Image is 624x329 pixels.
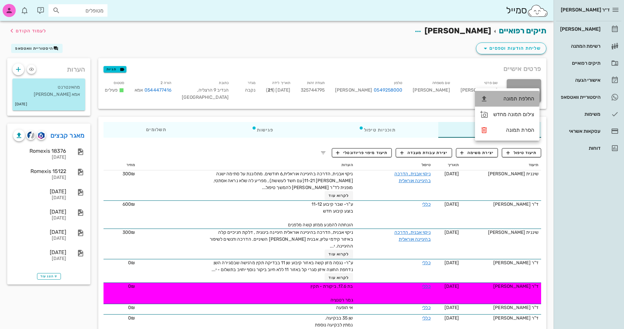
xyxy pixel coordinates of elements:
[38,132,44,139] img: romexis logo
[444,284,459,289] span: [DATE]
[559,26,600,32] div: [PERSON_NAME]
[493,127,534,133] div: הסרת תמונה
[182,95,229,100] span: [GEOGRAPHIC_DATA]
[128,284,135,289] span: 0₪
[432,81,450,85] small: שם משפחה
[13,155,66,160] div: [DATE]
[301,87,325,93] span: 325744795
[556,21,621,37] a: [PERSON_NAME]
[374,87,402,94] a: 0549258000
[332,148,392,157] button: תיעוד מיפוי פריודונטלי
[502,148,541,157] button: תיעוד טיפול
[144,87,171,94] a: 0544477416
[559,78,600,83] div: אישורי הגעה
[493,95,534,102] div: החלפת תמונה
[559,112,600,117] div: משימות
[325,191,353,200] button: לקרוא עוד
[464,170,539,177] div: שיננית [PERSON_NAME]
[464,229,539,236] div: שיננית [PERSON_NAME]
[325,273,353,282] button: לקרוא עוד
[556,72,621,88] a: אישורי הגעה
[234,78,261,105] div: נקבה
[559,129,600,134] div: עסקאות אשראי
[444,305,459,310] span: [DATE]
[135,87,171,94] div: אמא
[104,66,126,73] button: תגיות
[123,230,135,235] span: 300₪
[146,128,166,132] span: תשלומים
[138,160,355,170] th: הערות
[272,81,290,85] small: תאריך לידה
[561,7,610,13] span: ד״ר [PERSON_NAME]
[114,81,124,85] small: סטטוס
[316,122,438,138] div: תוכניות טיפול
[13,249,66,255] div: [DATE]
[559,61,600,66] div: תיקים רפואיים
[325,250,353,259] button: לקרוא עוד
[18,84,80,98] p: מהאינטרנט אמא [PERSON_NAME]
[197,87,229,93] span: הנדיב 9 הרצליה
[460,150,494,156] span: יצירת משימה
[464,259,539,266] div: ד"ר [PERSON_NAME]
[248,81,255,85] small: מגדר
[506,150,537,156] span: תיעוד טיפול
[13,256,66,262] div: [DATE]
[27,131,35,139] img: cliniview logo
[444,171,459,177] span: [DATE]
[329,252,349,256] span: לקרוא עוד
[336,150,388,156] span: תיעוד מיפוי פריודונטלי
[464,304,539,311] div: ד"ר [PERSON_NAME]
[336,305,353,310] span: אי הופעה
[506,4,548,18] div: סמייל
[394,171,431,183] a: ניקוי אבנית, הדרכה בהיגיינה אוראלית
[464,283,539,290] div: ד"ר [PERSON_NAME]
[422,305,430,310] a: כללי
[556,55,621,71] a: תיקים רפואיים
[559,43,600,49] div: רשימת המתנה
[8,25,46,37] button: לעמוד הקודם
[197,87,198,93] span: ,
[335,87,402,94] div: [PERSON_NAME]
[464,315,539,321] div: ד"ר [PERSON_NAME]
[559,146,600,151] div: דוחות
[219,81,229,85] small: כתובת
[407,78,455,105] div: [PERSON_NAME]
[329,275,349,280] span: לקרוא עוד
[123,171,135,177] span: 300₪
[209,122,316,138] div: פגישות
[400,150,447,156] span: יצירת עבודת מעבדה
[37,273,61,280] button: הצג עוד
[556,106,621,122] a: משימות
[128,315,135,321] span: 0₪
[128,260,135,266] span: 0₪
[422,201,430,207] a: כללי
[40,274,58,278] span: הצג עוד
[7,58,90,77] div: הערות
[13,195,66,201] div: [DATE]
[15,101,27,108] small: [DATE]
[13,216,66,221] div: [DATE]
[559,95,600,100] div: היסטוריית וואטסאפ
[556,89,621,105] a: היסטוריית וואטסאפ
[13,209,66,215] div: [DATE]
[493,111,534,117] div: צילום תמונה מחדש
[13,148,66,154] div: Romexis 18376
[394,81,403,85] small: טלפון
[11,44,63,53] button: היסטוריית וואטסאפ
[527,4,548,17] img: SmileCloud logo
[13,188,66,195] div: [DATE]
[422,284,430,289] a: כללי
[484,81,498,85] small: שם פרטי
[482,44,541,52] span: שליחת הודעות וטפסים
[433,160,462,170] th: תאריך
[210,230,353,249] span: ניקוי אבנית, הדרכה בהיגיינה אוראלית היגיינה בינונית , דלקת חניכיים קלה באיזור קידמי עליון, אבנית ...
[128,305,135,310] span: 0₪
[311,284,353,303] span: בת 17.6, ביקורת - תקין גמר רטנציה
[268,87,273,93] strong: 21
[13,229,66,235] div: [DATE]
[444,201,459,207] span: [DATE]
[462,160,541,170] th: תיעוד
[16,28,46,34] span: לעמוד הקודם
[556,123,621,139] a: עסקאות אשראי
[104,160,138,170] th: מחיר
